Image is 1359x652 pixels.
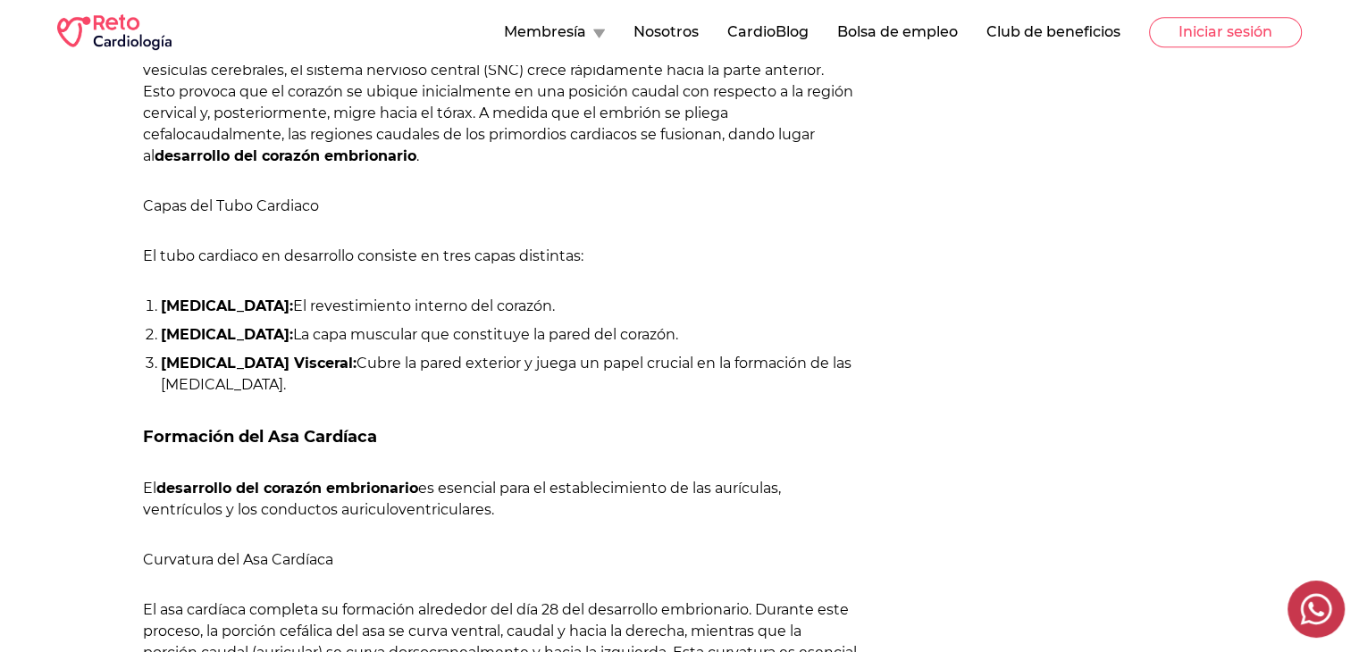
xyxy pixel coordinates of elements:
button: Club de beneficios [986,21,1120,43]
li: La capa muscular que constituye la pared del corazón. [161,324,859,346]
img: RETO Cardio Logo [57,14,172,50]
button: Nosotros [633,21,699,43]
button: Bolsa de empleo [837,21,958,43]
h3: Formación del Asa Cardíaca [143,424,859,449]
strong: desarrollo del corazón embrionario [156,480,418,497]
p: El tubo cardiaco en desarrollo consiste en tres capas distintas: [143,246,859,267]
h4: Curvatura del Asa Cardíaca [143,549,859,571]
strong: [MEDICAL_DATA]: [161,297,293,314]
h4: Capas del Tubo Cardiaco [143,196,859,217]
p: El es un componente fundamental en la embriogénesis del sistema cardiovascular. Inicialmente, con... [143,17,859,167]
p: El es esencial para el establecimiento de las aurículas, ventrículos y los conductos auriculovent... [143,478,859,521]
button: CardioBlog [727,21,809,43]
li: El revestimiento interno del corazón. [161,296,859,317]
button: Iniciar sesión [1149,17,1302,47]
strong: [MEDICAL_DATA] Visceral: [161,355,357,372]
strong: [MEDICAL_DATA]: [161,326,293,343]
button: Membresía [504,21,605,43]
li: Cubre la pared exterior y juega un papel crucial en la formación de las [MEDICAL_DATA]. [161,353,859,396]
strong: desarrollo del corazón embrionario [155,147,416,164]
